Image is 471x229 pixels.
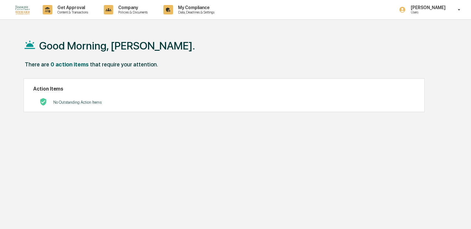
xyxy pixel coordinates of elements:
img: logo [15,5,30,14]
h2: Action Items [33,86,415,92]
p: [PERSON_NAME] [406,5,449,10]
p: Get Approval [52,5,91,10]
p: Users [406,10,449,14]
h1: Good Morning, [PERSON_NAME]. [39,39,195,52]
div: There are [25,61,49,68]
img: No Actions logo [40,98,47,106]
div: 0 action items [50,61,89,68]
p: Company [113,5,151,10]
p: No Outstanding Action Items [53,100,102,105]
p: My Compliance [173,5,218,10]
div: that require your attention. [90,61,158,68]
p: Data, Deadlines & Settings [173,10,218,14]
p: Policies & Documents [113,10,151,14]
p: Content & Transactions [52,10,91,14]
